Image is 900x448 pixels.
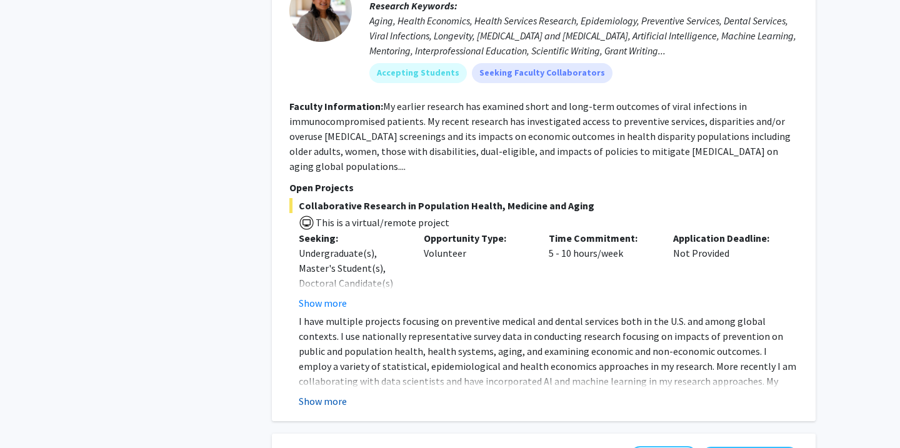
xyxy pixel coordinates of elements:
p: I have multiple projects focusing on preventive medical and dental services both in the U.S. and ... [299,314,798,434]
mat-chip: Seeking Faculty Collaborators [472,63,612,83]
div: Aging, Health Economics, Health Services Research, Epidemiology, Preventive Services, Dental Serv... [369,13,798,58]
div: Not Provided [664,231,789,311]
fg-read-more: My earlier research has examined short and long-term outcomes of viral infections in immunocompro... [289,100,791,172]
span: Collaborative Research in Population Health, Medicine and Aging [289,198,798,213]
p: Opportunity Type: [424,231,530,246]
iframe: Chat [9,392,53,439]
b: Faculty Information: [289,100,383,112]
p: Open Projects [289,180,798,195]
button: Show more [299,394,347,409]
p: Application Deadline: [673,231,779,246]
p: Seeking: [299,231,405,246]
div: Volunteer [414,231,539,311]
div: 5 - 10 hours/week [539,231,664,311]
button: Show more [299,296,347,311]
div: Undergraduate(s), Master's Student(s), Doctoral Candidate(s) (PhD, MD, DMD, PharmD, etc.), Postdo... [299,246,405,396]
mat-chip: Accepting Students [369,63,467,83]
span: This is a virtual/remote project [314,216,449,229]
p: Time Commitment: [549,231,655,246]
